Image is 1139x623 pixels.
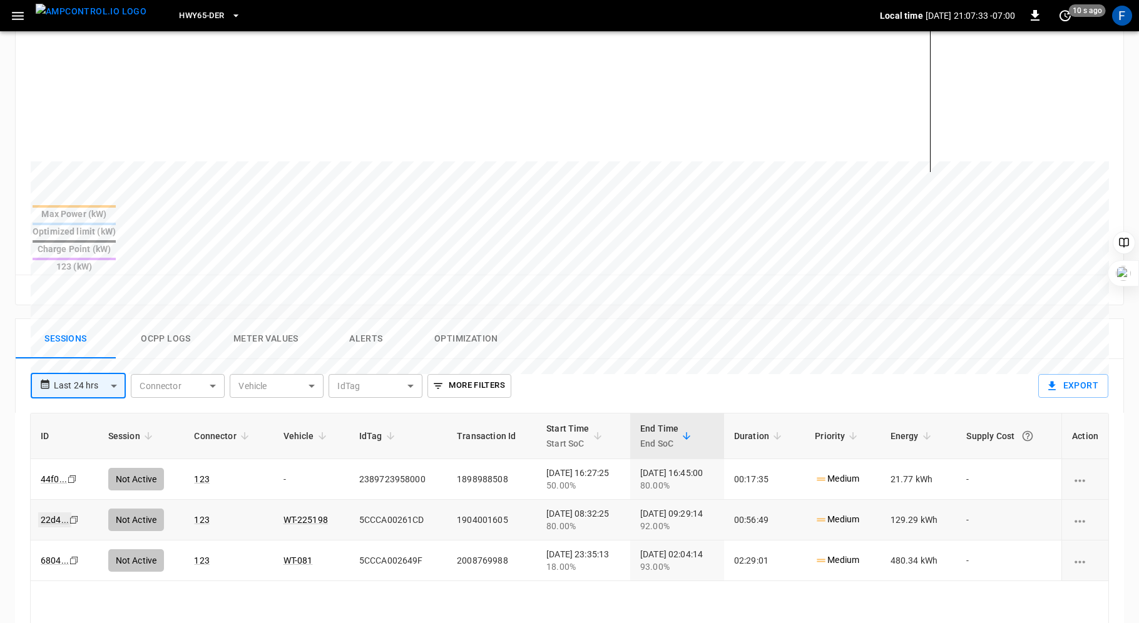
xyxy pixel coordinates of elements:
button: Sessions [16,319,116,359]
div: Start Time [546,421,590,451]
button: Export [1038,374,1108,398]
button: Alerts [316,319,416,359]
p: Local time [880,9,923,22]
span: IdTag [359,428,399,443]
th: Transaction Id [447,413,536,459]
span: Start TimeStart SoC [546,421,606,451]
button: HWY65-DER [174,4,245,28]
div: Last 24 hrs [54,374,126,398]
p: Start SoC [546,436,590,451]
button: More Filters [427,374,511,398]
span: Priority [815,428,861,443]
button: Optimization [416,319,516,359]
div: charging session options [1072,554,1098,567]
span: Session [108,428,156,443]
div: Supply Cost [966,425,1051,447]
span: HWY65-DER [179,9,224,23]
p: [DATE] 21:07:33 -07:00 [926,9,1015,22]
p: End SoC [640,436,678,451]
div: charging session options [1072,514,1098,526]
span: Energy [891,428,935,443]
div: profile-icon [1112,6,1132,26]
th: ID [31,413,98,459]
span: Connector [194,428,252,443]
button: The cost of your charging session based on your supply rates [1016,425,1039,447]
img: ampcontrol.io logo [36,4,146,19]
table: sessions table [31,413,1108,581]
div: End Time [640,421,678,451]
button: set refresh interval [1055,6,1075,26]
div: charging session options [1072,473,1098,485]
th: Action [1061,413,1108,459]
span: Vehicle [283,428,330,443]
span: Duration [734,428,785,443]
button: Ocpp logs [116,319,216,359]
span: 10 s ago [1069,4,1106,17]
span: End TimeEnd SoC [640,421,695,451]
button: Meter Values [216,319,316,359]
